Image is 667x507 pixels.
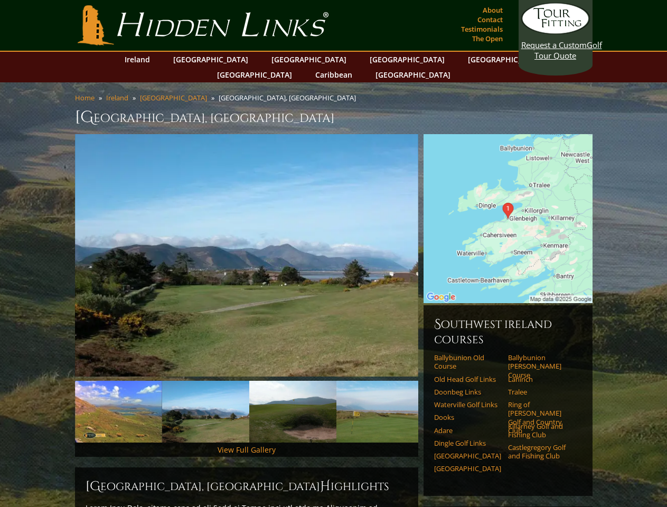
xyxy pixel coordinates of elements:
a: View Full Gallery [218,445,276,455]
a: Ireland [106,93,128,102]
span: Request a Custom [521,40,587,50]
a: Tralee [508,388,575,396]
a: [GEOGRAPHIC_DATA] [370,67,456,82]
a: Ring of [PERSON_NAME] Golf and Country Club [508,400,575,435]
a: [GEOGRAPHIC_DATA] [434,452,501,460]
li: [GEOGRAPHIC_DATA], [GEOGRAPHIC_DATA] [219,93,360,102]
a: [GEOGRAPHIC_DATA] [434,464,501,473]
a: Waterville Golf Links [434,400,501,409]
a: Testimonials [458,22,505,36]
h6: Southwest Ireland Courses [434,316,582,347]
a: Doonbeg Links [434,388,501,396]
h1: [GEOGRAPHIC_DATA], [GEOGRAPHIC_DATA] [75,107,593,128]
a: Home [75,93,95,102]
a: Dooks [434,413,501,421]
a: Caribbean [310,67,358,82]
a: Lahinch [508,375,575,383]
a: Killarney Golf and Fishing Club [508,422,575,439]
h2: [GEOGRAPHIC_DATA], [GEOGRAPHIC_DATA] ighlights [86,478,408,495]
a: [GEOGRAPHIC_DATA] [140,93,207,102]
img: Google Map of Glenbeigh, Co. Kerry, Ireland [424,134,593,303]
a: Request a CustomGolf Tour Quote [521,3,590,61]
a: The Open [469,31,505,46]
a: Ballybunion [PERSON_NAME] Course [508,353,575,379]
a: Old Head Golf Links [434,375,501,383]
a: Contact [475,12,505,27]
a: Dingle Golf Links [434,439,501,447]
a: About [480,3,505,17]
a: Adare [434,426,501,435]
a: [GEOGRAPHIC_DATA] [212,67,297,82]
a: Castlegregory Golf and Fishing Club [508,443,575,461]
a: [GEOGRAPHIC_DATA] [463,52,548,67]
a: [GEOGRAPHIC_DATA] [168,52,253,67]
span: H [320,478,331,495]
a: Ireland [119,52,155,67]
a: [GEOGRAPHIC_DATA] [266,52,352,67]
a: Ballybunion Old Course [434,353,501,371]
a: [GEOGRAPHIC_DATA] [364,52,450,67]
